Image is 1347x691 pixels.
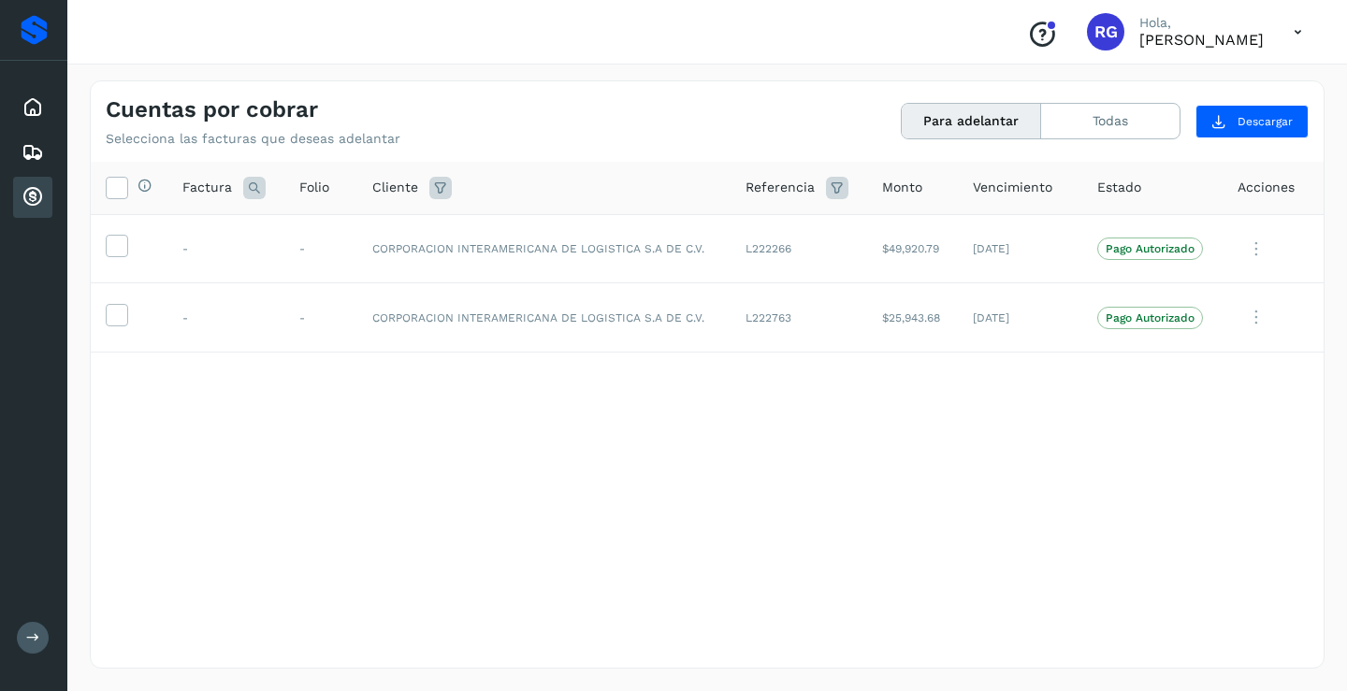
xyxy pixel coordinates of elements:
p: ROBERTO GALLARDO HERNANDEZ [1139,31,1264,49]
td: L222763 [731,283,867,353]
span: Estado [1097,178,1141,197]
td: $25,943.68 [867,283,958,353]
td: L222266 [731,214,867,283]
p: Selecciona las facturas que deseas adelantar [106,131,400,147]
p: Pago Autorizado [1106,242,1195,255]
div: Inicio [13,87,52,128]
span: Descargar [1238,113,1293,130]
div: Cuentas por cobrar [13,177,52,218]
button: Descargar [1195,105,1309,138]
td: CORPORACION INTERAMERICANA DE LOGISTICA S.A DE C.V. [357,214,731,283]
button: Para adelantar [902,104,1041,138]
span: Referencia [746,178,815,197]
td: - [167,214,284,283]
td: $49,920.79 [867,214,958,283]
span: Cliente [372,178,418,197]
td: [DATE] [958,283,1082,353]
span: Folio [299,178,329,197]
button: Todas [1041,104,1180,138]
td: CORPORACION INTERAMERICANA DE LOGISTICA S.A DE C.V. [357,283,731,353]
h4: Cuentas por cobrar [106,96,318,123]
td: - [284,214,357,283]
div: Embarques [13,132,52,173]
td: [DATE] [958,214,1082,283]
p: Hola, [1139,15,1264,31]
td: - [284,283,357,353]
span: Acciones [1238,178,1295,197]
td: - [167,283,284,353]
span: Monto [882,178,922,197]
p: Pago Autorizado [1106,311,1195,324]
span: Vencimiento [973,178,1052,197]
span: Factura [182,178,232,197]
